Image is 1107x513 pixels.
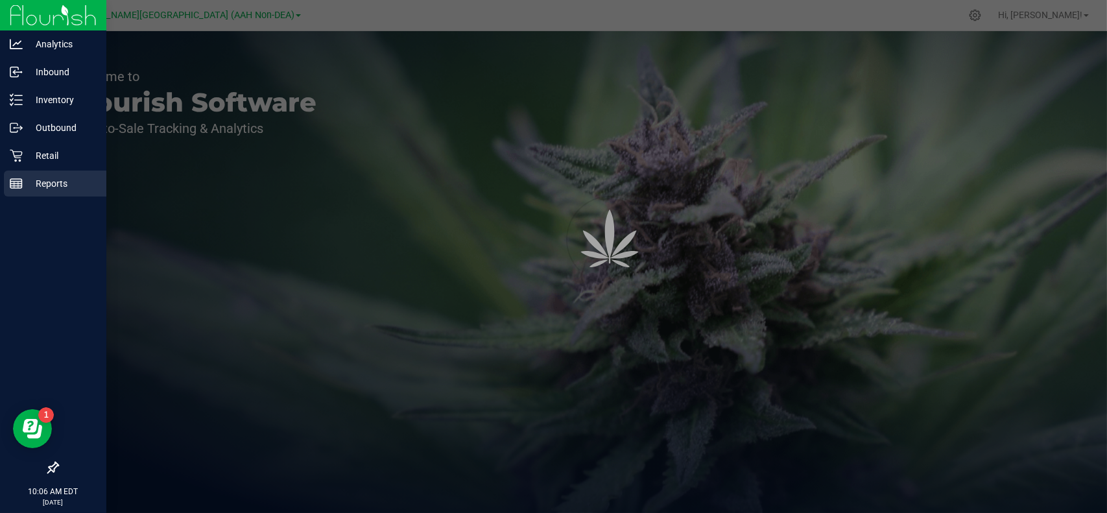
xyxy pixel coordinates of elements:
p: Outbound [23,120,101,136]
p: Inbound [23,64,101,80]
inline-svg: Retail [10,149,23,162]
inline-svg: Inventory [10,93,23,106]
iframe: Resource center [13,409,52,448]
inline-svg: Reports [10,177,23,190]
p: Reports [23,176,101,191]
p: Retail [23,148,101,163]
p: 10:06 AM EDT [6,486,101,497]
iframe: Resource center unread badge [38,407,54,423]
inline-svg: Outbound [10,121,23,134]
inline-svg: Inbound [10,66,23,78]
p: Analytics [23,36,101,52]
p: [DATE] [6,497,101,507]
inline-svg: Analytics [10,38,23,51]
p: Inventory [23,92,101,108]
